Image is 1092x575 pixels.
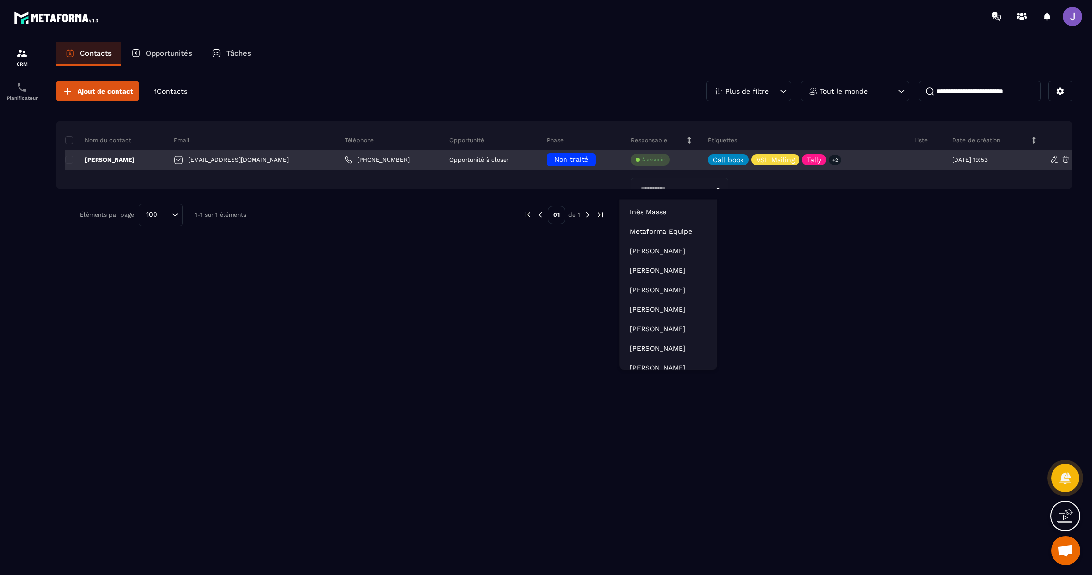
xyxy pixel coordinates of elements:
[345,156,409,164] a: [PHONE_NUMBER]
[143,210,161,220] span: 100
[630,207,707,217] p: Inès Masse
[161,210,169,220] input: Search for option
[630,305,707,314] p: Kathy Monteiro
[154,87,187,96] p: 1
[807,156,821,163] p: Tally
[630,227,707,236] p: Metaforma Equipe
[596,211,604,219] img: next
[630,285,707,295] p: Terry Deplanque
[524,211,532,219] img: prev
[56,81,139,101] button: Ajout de contact
[226,49,251,57] p: Tâches
[708,136,737,144] p: Étiquettes
[630,363,707,373] p: Anne-Laure Duporge
[637,184,712,194] input: Search for option
[2,96,41,101] p: Planificateur
[952,156,988,163] p: [DATE] 19:53
[121,42,202,66] a: Opportunités
[952,136,1000,144] p: Date de création
[829,155,841,165] p: +2
[630,266,707,275] p: Robin Pontoise
[631,178,728,200] div: Search for option
[174,136,190,144] p: Email
[139,204,183,226] div: Search for option
[1051,536,1080,565] div: Ouvrir le chat
[2,74,41,108] a: schedulerschedulerPlanificateur
[536,211,545,219] img: prev
[642,156,665,163] p: À associe
[584,211,592,219] img: next
[16,47,28,59] img: formation
[195,211,246,218] p: 1-1 sur 1 éléments
[725,88,769,95] p: Plus de filtre
[14,9,101,27] img: logo
[914,136,928,144] p: Liste
[2,61,41,67] p: CRM
[16,81,28,93] img: scheduler
[157,87,187,95] span: Contacts
[630,344,707,353] p: Camille Equilbec
[146,49,192,57] p: Opportunités
[554,155,588,163] span: Non traité
[756,156,795,163] p: VSL Mailing
[80,211,134,218] p: Éléments par page
[78,86,133,96] span: Ajout de contact
[2,40,41,74] a: formationformationCRM
[547,136,564,144] p: Phase
[65,136,131,144] p: Nom du contact
[631,136,667,144] p: Responsable
[65,156,135,164] p: [PERSON_NAME]
[820,88,868,95] p: Tout le monde
[56,42,121,66] a: Contacts
[449,156,509,163] p: Opportunité à closer
[630,246,707,256] p: Marjorie Falempin
[449,136,484,144] p: Opportunité
[548,206,565,224] p: 01
[202,42,261,66] a: Tâches
[568,211,580,219] p: de 1
[713,156,744,163] p: Call book
[80,49,112,57] p: Contacts
[345,136,374,144] p: Téléphone
[630,324,707,334] p: Aurore Loizeau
